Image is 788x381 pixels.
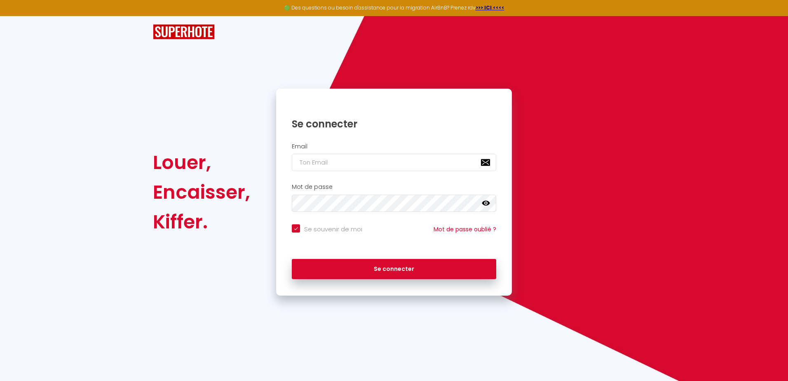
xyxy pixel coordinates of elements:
[292,118,496,130] h1: Se connecter
[292,183,496,190] h2: Mot de passe
[292,259,496,280] button: Se connecter
[153,148,250,177] div: Louer,
[153,177,250,207] div: Encaisser,
[292,154,496,171] input: Ton Email
[153,24,215,40] img: SuperHote logo
[292,143,496,150] h2: Email
[476,4,504,11] a: >>> ICI <<<<
[434,225,496,233] a: Mot de passe oublié ?
[153,207,250,237] div: Kiffer.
